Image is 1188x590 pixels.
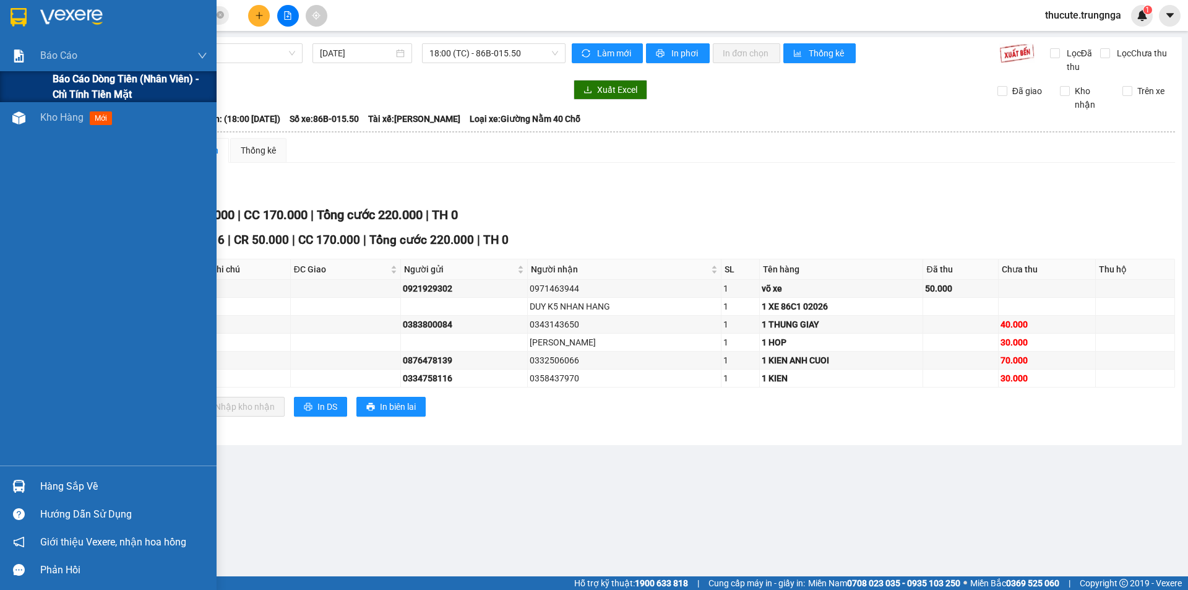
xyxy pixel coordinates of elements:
span: caret-down [1164,10,1176,21]
span: Kho nhận [1070,84,1113,111]
span: Loại xe: Giường Nằm 40 Chỗ [470,112,580,126]
div: 0876478139 [403,354,525,367]
img: solution-icon [12,50,25,63]
button: In đơn chọn [713,43,780,63]
span: printer [656,49,666,59]
span: ĐC Giao [294,262,388,276]
th: Tên hàng [760,259,924,280]
button: printerIn DS [294,397,347,417]
div: Phản hồi [40,561,207,579]
div: 1 KIEN ANH CUOI [762,354,921,367]
div: 1 HOP [762,336,921,349]
div: 1 XE 86C1 02026 [762,300,921,313]
span: close-circle [217,11,224,19]
div: 1 THUNG GIAY [762,318,921,331]
span: Người gửi [404,262,515,276]
div: 0383800084 [403,318,525,331]
img: logo-vxr [11,8,27,27]
span: | [238,207,241,222]
span: Giới thiệu Vexere, nhận hoa hồng [40,534,186,550]
strong: 0708 023 035 - 0935 103 250 [847,578,960,588]
th: Ghi chú [207,259,291,280]
span: | [311,207,314,222]
span: | [228,233,231,247]
sup: 1 [1143,6,1152,14]
span: TH 0 [483,233,509,247]
span: copyright [1119,579,1128,588]
th: Chưa thu [999,259,1096,280]
span: Số xe: 86B-015.50 [290,112,359,126]
div: Thống kê [241,144,276,157]
span: Chuyến: (18:00 [DATE]) [190,112,280,126]
button: plus [248,5,270,27]
span: In phơi [671,46,700,60]
div: 1 [723,371,757,385]
img: warehouse-icon [12,111,25,124]
span: Xuất Excel [597,83,637,97]
span: notification [13,536,25,548]
div: 0334758116 [403,371,525,385]
span: close-circle [217,10,224,22]
span: In biên lai [380,400,416,414]
span: Miền Nam [808,576,960,590]
span: Làm mới [597,46,633,60]
input: 14/09/2025 [320,46,394,60]
span: down [197,51,207,61]
span: printer [366,402,375,412]
span: | [477,233,480,247]
img: warehouse-icon [12,480,25,493]
div: 1 [723,336,757,349]
div: 1 [723,300,757,313]
div: võ xe [762,282,921,295]
div: 40.000 [1001,318,1093,331]
span: file-add [283,11,292,20]
span: Người nhận [531,262,708,276]
th: Đã thu [923,259,998,280]
button: bar-chartThống kê [783,43,856,63]
span: thucute.trungnga [1035,7,1131,23]
span: Lọc Chưa thu [1112,46,1169,60]
span: Báo cáo [40,48,77,63]
span: | [697,576,699,590]
span: | [363,233,366,247]
div: 50.000 [925,282,996,295]
div: 70.000 [1001,354,1093,367]
span: SL 6 [201,233,225,247]
div: 1 [723,354,757,367]
div: DUY K5 NHAN HANG [530,300,719,313]
button: file-add [277,5,299,27]
span: bar-chart [793,49,804,59]
div: Hướng dẫn sử dụng [40,505,207,524]
span: download [583,85,592,95]
div: 0971463944 [530,282,719,295]
div: 0921929302 [403,282,525,295]
span: Trên xe [1132,84,1169,98]
span: aim [312,11,321,20]
div: 0343143650 [530,318,719,331]
div: 0358437970 [530,371,719,385]
button: caret-down [1159,5,1181,27]
span: Đã giao [1007,84,1047,98]
span: Cung cấp máy in - giấy in: [708,576,805,590]
div: [PERSON_NAME] [530,336,719,349]
span: 18:00 (TC) - 86B-015.50 [429,44,558,63]
span: Hỗ trợ kỹ thuật: [574,576,688,590]
button: aim [306,5,327,27]
span: | [292,233,295,247]
th: Thu hộ [1096,259,1175,280]
span: CC 170.000 [244,207,308,222]
span: Lọc Đã thu [1062,46,1100,74]
span: | [426,207,429,222]
span: message [13,564,25,576]
span: Báo cáo dòng tiền (nhân viên) - chỉ tính tiền mặt [53,71,207,102]
div: 30.000 [1001,371,1093,385]
span: Tổng cước 220.000 [317,207,423,222]
div: Hàng sắp về [40,477,207,496]
img: 9k= [999,43,1035,63]
div: 30.000 [1001,336,1093,349]
span: Thống kê [809,46,846,60]
span: question-circle [13,508,25,520]
img: icon-new-feature [1137,10,1148,21]
span: Miền Bắc [970,576,1059,590]
span: mới [90,111,112,125]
